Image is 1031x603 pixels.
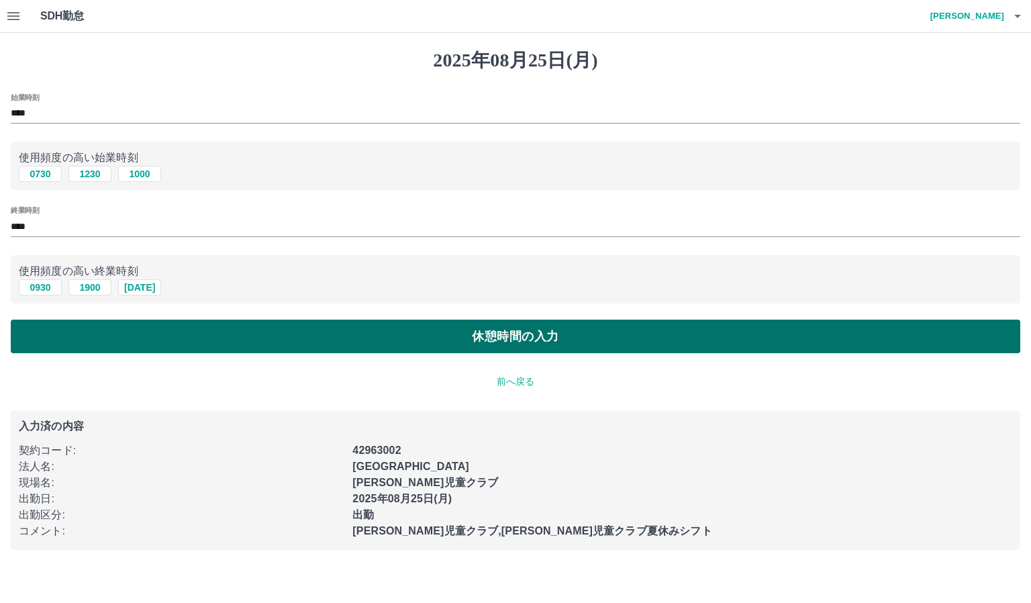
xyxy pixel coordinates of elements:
[19,491,344,507] p: 出勤日 :
[11,205,39,216] label: 終業時刻
[19,421,1012,432] p: 入力済の内容
[118,279,161,295] button: [DATE]
[118,166,161,182] button: 1000
[19,459,344,475] p: 法人名 :
[352,509,374,520] b: 出勤
[11,49,1020,72] h1: 2025年08月25日(月)
[11,320,1020,353] button: 休憩時間の入力
[68,279,111,295] button: 1900
[19,279,62,295] button: 0930
[352,525,711,537] b: [PERSON_NAME]児童クラブ,[PERSON_NAME]児童クラブ夏休みシフト
[11,375,1020,389] p: 前へ戻る
[19,443,344,459] p: 契約コード :
[352,477,498,488] b: [PERSON_NAME]児童クラブ
[19,507,344,523] p: 出勤区分 :
[352,493,452,504] b: 2025年08月25日(月)
[68,166,111,182] button: 1230
[352,445,401,456] b: 42963002
[19,263,1012,279] p: 使用頻度の高い終業時刻
[19,523,344,539] p: コメント :
[11,92,39,102] label: 始業時刻
[19,166,62,182] button: 0730
[19,475,344,491] p: 現場名 :
[19,150,1012,166] p: 使用頻度の高い始業時刻
[352,461,469,472] b: [GEOGRAPHIC_DATA]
